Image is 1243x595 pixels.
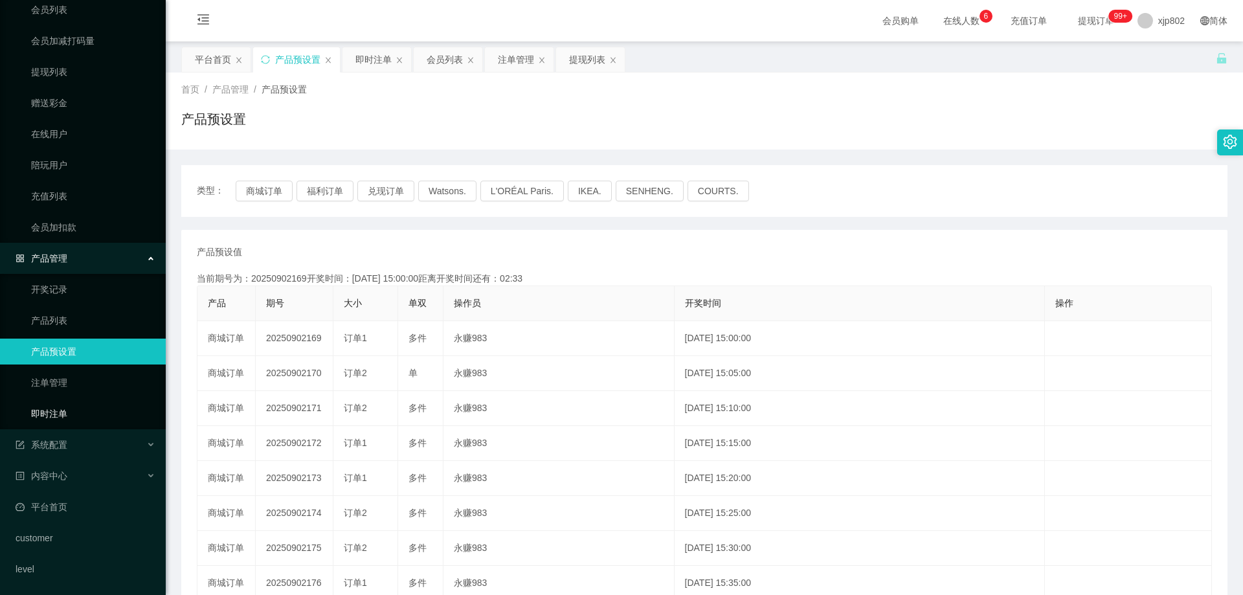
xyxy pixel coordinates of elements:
[16,471,25,480] i: 图标: profile
[262,84,307,95] span: 产品预设置
[409,298,427,308] span: 单双
[254,84,256,95] span: /
[357,181,414,201] button: 兑现订单
[266,298,284,308] span: 期号
[181,109,246,129] h1: 产品预设置
[197,321,256,356] td: 商城订单
[344,543,367,553] span: 订单2
[675,356,1046,391] td: [DATE] 15:05:00
[197,531,256,566] td: 商城订单
[16,556,155,582] a: level
[418,181,476,201] button: Watsons.
[16,440,25,449] i: 图标: form
[256,496,333,531] td: 20250902174
[236,181,293,201] button: 商城订单
[31,339,155,365] a: 产品预设置
[609,56,617,64] i: 图标: close
[498,47,534,72] div: 注单管理
[31,183,155,209] a: 充值列表
[275,47,320,72] div: 产品预设置
[1055,298,1073,308] span: 操作
[344,578,367,588] span: 订单1
[409,368,418,378] span: 单
[685,298,721,308] span: 开奖时间
[16,525,155,551] a: customer
[616,181,684,201] button: SENHENG.
[467,56,475,64] i: 图标: close
[443,321,675,356] td: 永赚983
[256,391,333,426] td: 20250902171
[297,181,353,201] button: 福利订单
[409,508,427,518] span: 多件
[261,55,270,64] i: 图标: sync
[344,298,362,308] span: 大小
[197,272,1212,286] div: 当前期号为：20250902169开奖时间：[DATE] 15:00:00距离开奖时间还有：02:33
[256,356,333,391] td: 20250902170
[31,59,155,85] a: 提现列表
[197,245,242,259] span: 产品预设值
[443,496,675,531] td: 永赚983
[31,152,155,178] a: 陪玩用户
[538,56,546,64] i: 图标: close
[409,333,427,343] span: 多件
[355,47,392,72] div: 即时注单
[256,426,333,461] td: 20250902172
[1223,135,1237,149] i: 图标: setting
[197,181,236,201] span: 类型：
[1004,16,1053,25] span: 充值订单
[235,56,243,64] i: 图标: close
[256,321,333,356] td: 20250902169
[443,391,675,426] td: 永赚983
[324,56,332,64] i: 图标: close
[1109,10,1132,23] sup: 253
[344,473,367,483] span: 订单1
[212,84,249,95] span: 产品管理
[409,543,427,553] span: 多件
[937,16,986,25] span: 在线人数
[16,494,155,520] a: 图标: dashboard平台首页
[344,403,367,413] span: 订单2
[16,254,25,263] i: 图标: appstore-o
[675,496,1046,531] td: [DATE] 15:25:00
[31,214,155,240] a: 会员加扣款
[409,473,427,483] span: 多件
[31,308,155,333] a: 产品列表
[197,426,256,461] td: 商城订单
[443,356,675,391] td: 永赚983
[675,531,1046,566] td: [DATE] 15:30:00
[980,10,992,23] sup: 6
[31,121,155,147] a: 在线用户
[688,181,749,201] button: COURTS.
[16,440,67,450] span: 系统配置
[31,276,155,302] a: 开奖记录
[344,438,367,448] span: 订单1
[16,471,67,481] span: 内容中心
[443,531,675,566] td: 永赚983
[256,531,333,566] td: 20250902175
[181,1,225,42] i: 图标: menu-fold
[31,28,155,54] a: 会员加减打码量
[568,181,612,201] button: IKEA.
[443,426,675,461] td: 永赚983
[344,508,367,518] span: 订单2
[344,368,367,378] span: 订单2
[409,578,427,588] span: 多件
[256,461,333,496] td: 20250902173
[31,90,155,116] a: 赠送彩金
[443,461,675,496] td: 永赚983
[675,426,1046,461] td: [DATE] 15:15:00
[409,438,427,448] span: 多件
[197,496,256,531] td: 商城订单
[1200,16,1209,25] i: 图标: global
[205,84,207,95] span: /
[569,47,605,72] div: 提现列表
[31,401,155,427] a: 即时注单
[208,298,226,308] span: 产品
[675,391,1046,426] td: [DATE] 15:10:00
[16,253,67,264] span: 产品管理
[1216,52,1227,64] i: 图标: unlock
[675,321,1046,356] td: [DATE] 15:00:00
[675,461,1046,496] td: [DATE] 15:20:00
[197,391,256,426] td: 商城订单
[344,333,367,343] span: 订单1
